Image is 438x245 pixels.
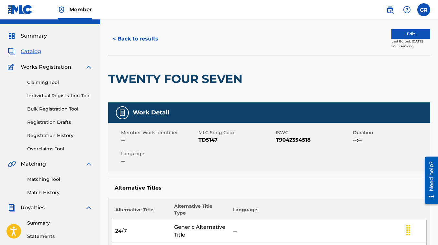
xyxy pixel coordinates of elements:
button: Edit [391,29,430,39]
span: --:-- [353,136,429,144]
a: Claiming Tool [27,79,93,86]
img: help [403,6,411,14]
div: Help [400,3,413,16]
iframe: Resource Center [420,154,438,206]
div: User Menu [417,3,430,16]
span: Catalog [21,48,41,55]
a: Registration Drafts [27,119,93,126]
a: Summary [27,220,93,227]
span: Royalties [21,204,45,212]
div: Drag [403,220,413,240]
a: Public Search [384,3,397,16]
button: < Back to results [108,31,163,47]
span: Language [121,150,197,157]
span: TD5147 [198,136,274,144]
th: Alternative Title [112,203,171,220]
img: Work Detail [118,109,126,117]
span: Works Registration [21,63,71,71]
a: CatalogCatalog [8,48,41,55]
th: Language [230,203,427,220]
img: expand [85,160,93,168]
a: Statements [27,233,93,240]
span: MLC Song Code [198,129,274,136]
td: -- [230,220,427,242]
img: expand [85,63,93,71]
a: Overclaims Tool [27,146,93,152]
img: expand [85,204,93,212]
span: Member Work Identifier [121,129,197,136]
img: Works Registration [8,63,16,71]
h5: Alternative Titles [115,185,424,191]
a: Individual Registration Tool [27,92,93,99]
th: Alternative Title Type [171,203,230,220]
img: search [386,6,394,14]
h5: Work Detail [133,109,169,116]
span: Summary [21,32,47,40]
div: Source: eSong [391,44,430,49]
span: Matching [21,160,46,168]
td: Generic Alternative Title [171,220,230,242]
a: Match History [27,189,93,196]
span: Member [69,6,92,13]
span: ISWC [276,129,352,136]
img: Summary [8,32,16,40]
span: Duration [353,129,429,136]
img: Royalties [8,204,16,212]
span: -- [121,157,197,165]
a: SummarySummary [8,32,47,40]
a: Matching Tool [27,176,93,183]
img: Catalog [8,48,16,55]
iframe: Chat Widget [406,214,438,245]
td: 24/7 [112,220,171,242]
img: MLC Logo [8,5,33,14]
span: -- [121,136,197,144]
div: Last Edited: [DATE] [391,39,430,44]
h2: TWENTY FOUR SEVEN [108,72,246,86]
img: Matching [8,160,16,168]
span: T9042354518 [276,136,352,144]
a: Bulk Registration Tool [27,106,93,112]
a: Registration History [27,132,93,139]
img: Top Rightsholder [58,6,65,14]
